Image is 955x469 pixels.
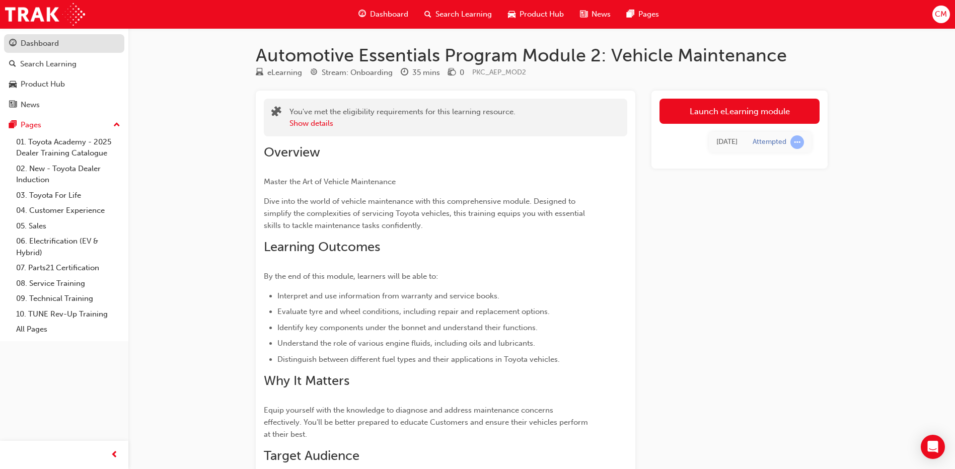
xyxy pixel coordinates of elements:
span: Interpret and use information from warranty and service books. [277,291,499,300]
span: Identify key components under the bonnet and understand their functions. [277,323,538,332]
div: Type [256,66,302,79]
span: car-icon [9,80,17,89]
span: By the end of this module, learners will be able to: [264,272,438,281]
a: 04. Customer Experience [12,203,124,218]
div: Search Learning [20,58,77,70]
div: Dashboard [21,38,59,49]
div: eLearning [267,67,302,79]
span: target-icon [310,68,318,77]
a: 10. TUNE Rev-Up Training [12,306,124,322]
span: search-icon [9,60,16,69]
div: Attempted [753,137,786,147]
a: Product Hub [4,75,124,94]
a: car-iconProduct Hub [500,4,572,25]
a: search-iconSearch Learning [416,4,500,25]
div: Price [448,66,464,79]
div: 35 mins [412,67,440,79]
span: Equip yourself with the knowledge to diagnose and address maintenance concerns effectively. You'l... [264,406,590,439]
span: car-icon [508,8,516,21]
div: Fri Apr 04 2025 17:16:47 GMT+1100 (Australian Eastern Daylight Time) [716,136,738,148]
span: search-icon [424,8,431,21]
a: 07. Parts21 Certification [12,260,124,276]
span: Evaluate tyre and wheel conditions, including repair and replacement options. [277,307,550,316]
a: news-iconNews [572,4,619,25]
span: clock-icon [401,68,408,77]
span: guage-icon [9,39,17,48]
a: 06. Electrification (EV & Hybrid) [12,233,124,260]
a: 01. Toyota Academy - 2025 Dealer Training Catalogue [12,134,124,161]
a: News [4,96,124,114]
span: guage-icon [358,8,366,21]
a: guage-iconDashboard [350,4,416,25]
div: Open Intercom Messenger [921,435,945,459]
a: Search Learning [4,55,124,73]
span: Why It Matters [264,373,349,388]
div: Product Hub [21,79,65,90]
span: Overview [264,144,320,160]
a: All Pages [12,322,124,337]
span: learningResourceType_ELEARNING-icon [256,68,263,77]
span: Dive into the world of vehicle maintenance with this comprehensive module. Designed to simplify t... [264,197,587,230]
span: Product Hub [520,9,564,20]
button: Pages [4,116,124,134]
a: 03. Toyota For Life [12,188,124,203]
div: Duration [401,66,440,79]
span: Learning resource code [472,68,526,76]
div: Stream: Onboarding [322,67,393,79]
div: Pages [21,119,41,131]
h1: Automotive Essentials Program Module 2: Vehicle Maintenance [256,44,828,66]
span: pages-icon [9,121,17,130]
span: Pages [638,9,659,20]
span: Dashboard [370,9,408,20]
button: DashboardSearch LearningProduct HubNews [4,32,124,116]
a: 08. Service Training [12,276,124,291]
span: Learning Outcomes [264,239,380,255]
span: Distinguish between different fuel types and their applications in Toyota vehicles. [277,355,560,364]
span: news-icon [580,8,587,21]
span: Understand the role of various engine fluids, including oils and lubricants. [277,339,535,348]
div: Stream [310,66,393,79]
button: CM [932,6,950,23]
span: puzzle-icon [271,107,281,119]
div: News [21,99,40,111]
span: news-icon [9,101,17,110]
a: Dashboard [4,34,124,53]
img: Trak [5,3,85,26]
a: 02. New - Toyota Dealer Induction [12,161,124,188]
span: Search Learning [435,9,492,20]
span: CM [935,9,947,20]
span: learningRecordVerb_ATTEMPT-icon [790,135,804,149]
span: pages-icon [627,8,634,21]
span: up-icon [113,119,120,132]
a: 05. Sales [12,218,124,234]
span: News [592,9,611,20]
a: pages-iconPages [619,4,667,25]
button: Show details [289,118,333,129]
span: money-icon [448,68,456,77]
a: 09. Technical Training [12,291,124,306]
span: Target Audience [264,448,359,463]
a: Launch eLearning module [659,99,820,124]
span: prev-icon [111,449,118,461]
div: You've met the eligibility requirements for this learning resource. [289,106,516,129]
div: 0 [460,67,464,79]
span: Master the Art of Vehicle Maintenance [264,177,396,186]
